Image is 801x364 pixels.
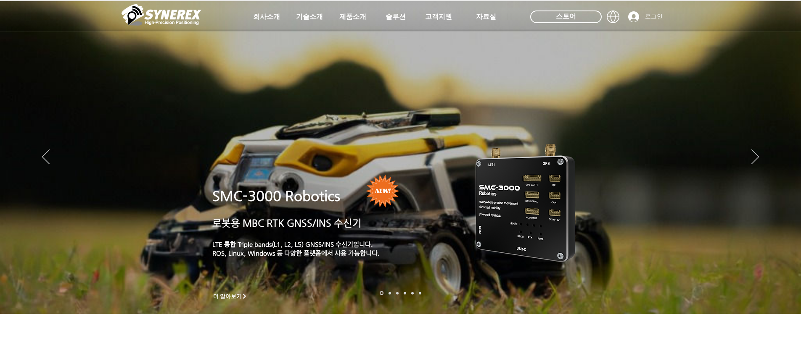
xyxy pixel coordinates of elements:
[122,2,201,27] img: 씨너렉스_White_simbol_대지 1.png
[464,131,588,272] img: KakaoTalk_20241224_155801212.png
[380,291,383,295] a: 로봇- SMC 2000
[465,8,507,25] a: 자료실
[377,291,424,295] nav: 슬라이드
[375,8,417,25] a: 솔루션
[212,241,373,248] a: LTE 통합 Triple bands(L1, L2, L5) GNSS/INS 수신기입니다.
[209,291,251,301] a: 더 알아보기
[332,8,374,25] a: 제품소개
[425,13,452,21] span: 고객지원
[253,13,280,21] span: 회사소개
[419,292,421,294] a: 정밀농업
[418,8,460,25] a: 고객지원
[556,12,576,21] span: 스토어
[213,293,242,300] span: 더 알아보기
[288,8,330,25] a: 기술소개
[622,9,669,25] button: 로그인
[212,188,340,204] a: SMC-3000 Robotics
[396,292,399,294] a: 측량 IoT
[386,13,406,21] span: 솔루션
[476,13,496,21] span: 자료실
[389,292,391,294] a: 드론 8 - SMC 2000
[246,8,288,25] a: 회사소개
[642,13,666,21] span: 로그인
[411,292,414,294] a: 로봇
[212,249,380,257] a: ROS, Linux, Windows 등 다양한 플랫폼에서 사용 가능합니다.
[296,13,323,21] span: 기술소개
[339,13,366,21] span: 제품소개
[212,217,362,228] a: 로봇용 MBC RTK GNSS/INS 수신기
[404,292,406,294] a: 자율주행
[530,10,602,23] div: 스토어
[42,149,50,165] button: 이전
[751,149,759,165] button: 다음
